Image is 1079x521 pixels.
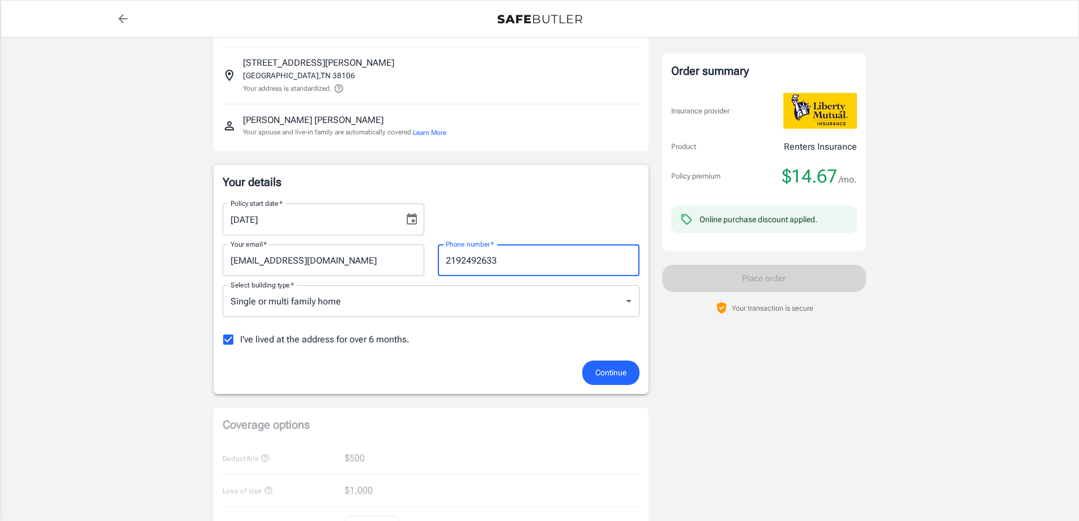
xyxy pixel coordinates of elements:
[231,198,283,208] label: Policy start date
[223,119,236,133] svg: Insured person
[671,141,696,153] p: Product
[240,333,410,346] span: I've lived at the address for over 6 months.
[595,366,626,380] span: Continue
[784,140,857,154] p: Renters Insurance
[231,239,267,249] label: Your email
[671,105,730,117] p: Insurance provider
[438,244,639,276] input: Enter number
[582,361,639,385] button: Continue
[223,285,639,317] div: Single or multi family home
[497,15,582,24] img: Back to quotes
[732,303,813,314] p: Your transaction is secure
[223,244,424,276] input: Enter email
[782,165,837,188] span: $14.67
[243,70,355,81] p: [GEOGRAPHIC_DATA] , TN 38106
[783,93,857,129] img: Liberty Mutual
[112,7,134,30] a: back to quotes
[243,83,331,94] p: Your address is standardized.
[243,56,394,70] p: [STREET_ADDRESS][PERSON_NAME]
[223,174,639,190] p: Your details
[413,128,446,138] button: Learn More
[671,62,857,79] div: Order summary
[700,214,817,225] div: Online purchase discount applied.
[446,239,494,249] label: Phone number
[231,280,294,290] label: Select building type
[243,113,383,127] p: [PERSON_NAME] [PERSON_NAME]
[400,208,423,231] button: Choose date, selected date is Sep 21, 2025
[243,127,446,138] p: Your spouse and live-in family are automatically covered.
[223,69,236,82] svg: Insured address
[671,171,720,182] p: Policy premium
[223,204,396,235] input: MM/DD/YYYY
[839,172,857,188] span: /mo.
